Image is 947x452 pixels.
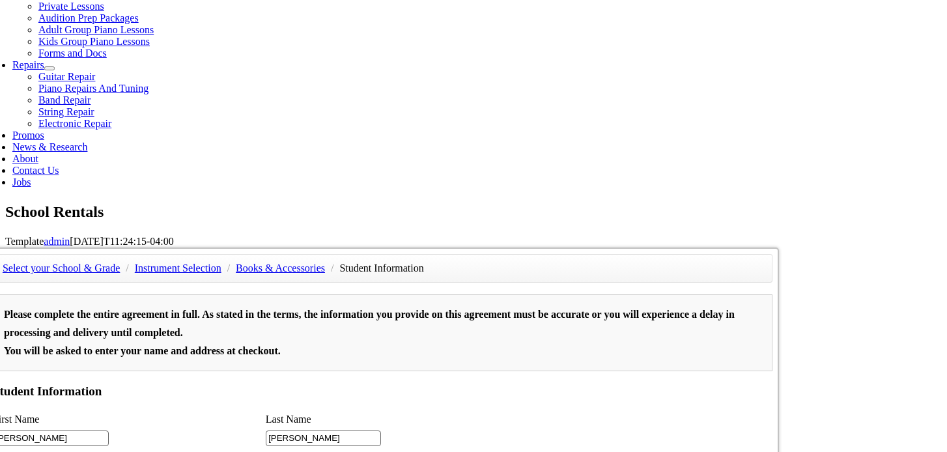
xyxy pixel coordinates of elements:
[38,24,154,35] a: Adult Group Piano Lessons
[44,66,55,70] button: Open submenu of Repairs
[38,48,107,59] a: Forms and Docs
[38,83,148,94] a: Piano Repairs And Tuning
[122,262,132,274] span: /
[12,130,44,141] a: Promos
[224,262,233,274] span: /
[12,141,88,152] a: News & Research
[143,3,163,18] span: of 2
[12,177,31,188] a: Jobs
[339,259,423,277] li: Student Information
[38,71,96,82] a: Guitar Repair
[12,153,38,164] a: About
[38,1,104,12] a: Private Lessons
[266,410,539,429] li: Last Name
[5,236,44,247] span: Template
[12,59,44,70] a: Repairs
[38,94,91,106] a: Band Repair
[236,262,325,274] a: Books & Accessories
[3,262,120,274] a: Select your School & Grade
[371,3,464,17] select: Zoom
[38,36,150,47] a: Kids Group Piano Lessons
[70,236,173,247] span: [DATE]T11:24:15-04:00
[108,3,143,17] input: Page
[38,12,139,23] a: Audition Prep Packages
[328,262,337,274] span: /
[135,262,221,274] a: Instrument Selection
[12,165,59,176] a: Contact Us
[38,118,111,129] a: Electronic Repair
[38,106,94,117] a: String Repair
[44,236,70,247] a: admin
